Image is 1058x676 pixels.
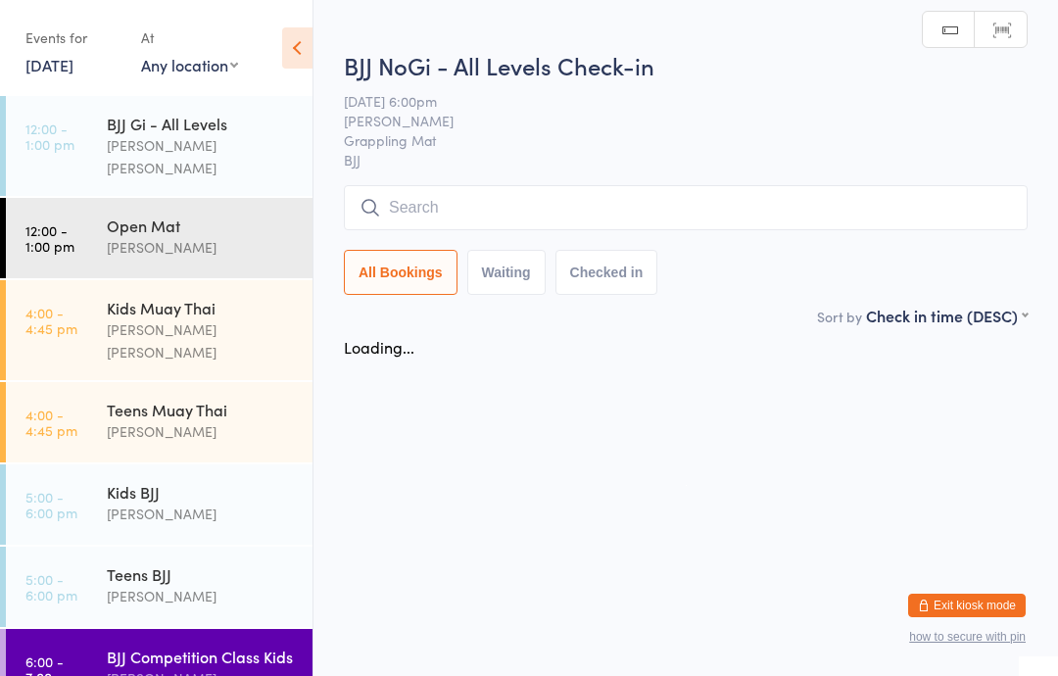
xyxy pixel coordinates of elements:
[107,236,296,259] div: [PERSON_NAME]
[107,399,296,420] div: Teens Muay Thai
[107,585,296,607] div: [PERSON_NAME]
[107,215,296,236] div: Open Mat
[107,134,296,179] div: [PERSON_NAME] [PERSON_NAME]
[344,91,997,111] span: [DATE] 6:00pm
[25,407,77,438] time: 4:00 - 4:45 pm
[107,420,296,443] div: [PERSON_NAME]
[107,503,296,525] div: [PERSON_NAME]
[107,481,296,503] div: Kids BJJ
[344,150,1028,169] span: BJJ
[6,198,313,278] a: 12:00 -1:00 pmOpen Mat[PERSON_NAME]
[344,185,1028,230] input: Search
[344,111,997,130] span: [PERSON_NAME]
[6,464,313,545] a: 5:00 -6:00 pmKids BJJ[PERSON_NAME]
[25,305,77,336] time: 4:00 - 4:45 pm
[908,594,1026,617] button: Exit kiosk mode
[141,22,238,54] div: At
[107,297,296,318] div: Kids Muay Thai
[866,305,1028,326] div: Check in time (DESC)
[107,563,296,585] div: Teens BJJ
[25,121,74,152] time: 12:00 - 1:00 pm
[909,630,1026,644] button: how to secure with pin
[25,571,77,603] time: 5:00 - 6:00 pm
[344,49,1028,81] h2: BJJ NoGi - All Levels Check-in
[6,382,313,462] a: 4:00 -4:45 pmTeens Muay Thai[PERSON_NAME]
[344,130,997,150] span: Grappling Mat
[467,250,546,295] button: Waiting
[555,250,658,295] button: Checked in
[344,336,414,358] div: Loading...
[6,547,313,627] a: 5:00 -6:00 pmTeens BJJ[PERSON_NAME]
[6,96,313,196] a: 12:00 -1:00 pmBJJ Gi - All Levels[PERSON_NAME] [PERSON_NAME]
[25,54,73,75] a: [DATE]
[107,646,296,667] div: BJJ Competition Class Kids
[141,54,238,75] div: Any location
[25,489,77,520] time: 5:00 - 6:00 pm
[25,222,74,254] time: 12:00 - 1:00 pm
[107,318,296,363] div: [PERSON_NAME] [PERSON_NAME]
[6,280,313,380] a: 4:00 -4:45 pmKids Muay Thai[PERSON_NAME] [PERSON_NAME]
[107,113,296,134] div: BJJ Gi - All Levels
[25,22,121,54] div: Events for
[817,307,862,326] label: Sort by
[344,250,457,295] button: All Bookings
